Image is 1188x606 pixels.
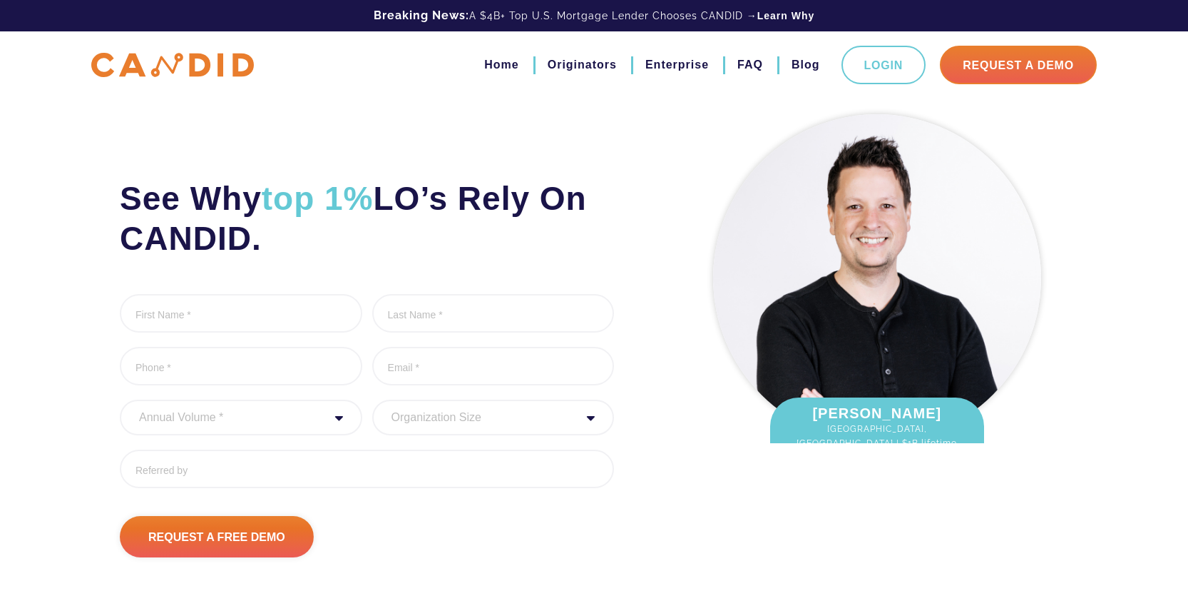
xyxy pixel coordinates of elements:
[940,46,1097,84] a: Request A Demo
[792,53,820,77] a: Blog
[262,180,374,217] span: top 1%
[841,46,926,84] a: Login
[120,450,614,488] input: Referred by
[770,398,984,472] div: [PERSON_NAME]
[120,178,614,258] h2: See Why LO’s Rely On CANDID.
[374,9,469,22] b: Breaking News:
[757,9,815,23] a: Learn Why
[548,53,617,77] a: Originators
[91,53,254,78] img: CANDID APP
[120,294,362,333] input: First Name *
[784,422,970,465] span: [GEOGRAPHIC_DATA], [GEOGRAPHIC_DATA] | $1B lifetime fundings.
[372,347,615,385] input: Email *
[120,347,362,385] input: Phone *
[737,53,763,77] a: FAQ
[372,294,615,333] input: Last Name *
[484,53,518,77] a: Home
[120,516,314,557] input: Request A Free Demo
[645,53,709,77] a: Enterprise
